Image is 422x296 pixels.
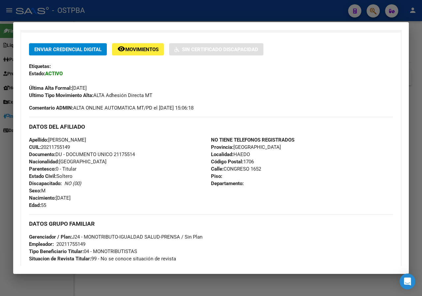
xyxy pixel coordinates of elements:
[29,188,41,194] strong: Sexo:
[29,256,176,262] span: 99 - No se conoce situación de revista
[400,274,415,289] div: Open Intercom Messenger
[29,234,202,240] span: J24 - MONOTRIBUTO-IGUALDAD SALUD-PRENSA / Sin Plan
[29,104,194,112] span: ALTA ONLINE AUTOMATICA MT/PD el [DATE] 15:06:18
[211,144,281,150] span: [GEOGRAPHIC_DATA]
[211,151,250,157] span: HAEDO
[117,45,125,53] mat-icon: remove_red_eye
[211,173,222,179] strong: Piso:
[29,234,72,240] strong: Gerenciador / Plan:
[169,43,263,55] button: Sin Certificado Discapacidad
[29,43,107,55] button: Enviar Credencial Digital
[29,166,76,172] span: 0 - Titular
[211,144,233,150] strong: Provincia:
[29,123,393,130] h3: DATOS DEL AFILIADO
[211,159,243,165] strong: Código Postal:
[211,166,261,172] span: CONGRESO 1652
[29,92,93,98] strong: Ultimo Tipo Movimiento Alta:
[112,43,164,55] button: Movimientos
[29,151,55,157] strong: Documento:
[29,241,54,247] strong: Empleador:
[29,248,84,254] strong: Tipo Beneficiario Titular:
[29,195,56,201] strong: Nacimiento:
[29,63,51,69] strong: Etiquetas:
[29,220,393,227] h3: DATOS GRUPO FAMILIAR
[34,47,102,52] span: Enviar Credencial Digital
[29,195,71,201] span: [DATE]
[45,71,63,77] strong: ACTIVO
[29,71,45,77] strong: Estado:
[29,137,86,143] span: [PERSON_NAME]
[211,151,233,157] strong: Localidad:
[125,47,159,52] span: Movimientos
[29,256,91,262] strong: Situacion de Revista Titular:
[211,159,254,165] span: 1706
[29,248,137,254] span: 04 - MONOTRIBUTISTAS
[29,181,62,186] strong: Discapacitado:
[29,173,56,179] strong: Estado Civil:
[29,151,135,157] span: DU - DOCUMENTO UNICO 21175514
[29,159,59,165] strong: Nacionalidad:
[211,166,224,172] strong: Calle:
[182,47,258,52] span: Sin Certificado Discapacidad
[211,181,244,186] strong: Departamento:
[29,159,106,165] span: [GEOGRAPHIC_DATA]
[29,137,48,143] strong: Apellido:
[29,166,56,172] strong: Parentesco:
[29,144,70,150] span: 20211755149
[29,202,41,208] strong: Edad:
[29,202,46,208] span: 55
[211,137,294,143] strong: NO TIENE TELEFONOS REGISTRADOS
[29,144,41,150] strong: CUIL:
[29,173,73,179] span: Soltero
[29,188,45,194] span: M
[29,85,87,91] span: [DATE]
[29,92,152,98] span: ALTA Adhesión Directa MT
[64,181,81,186] i: NO (00)
[29,85,72,91] strong: Última Alta Formal:
[29,105,73,111] strong: Comentario ADMIN:
[56,241,85,248] div: 20211755149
